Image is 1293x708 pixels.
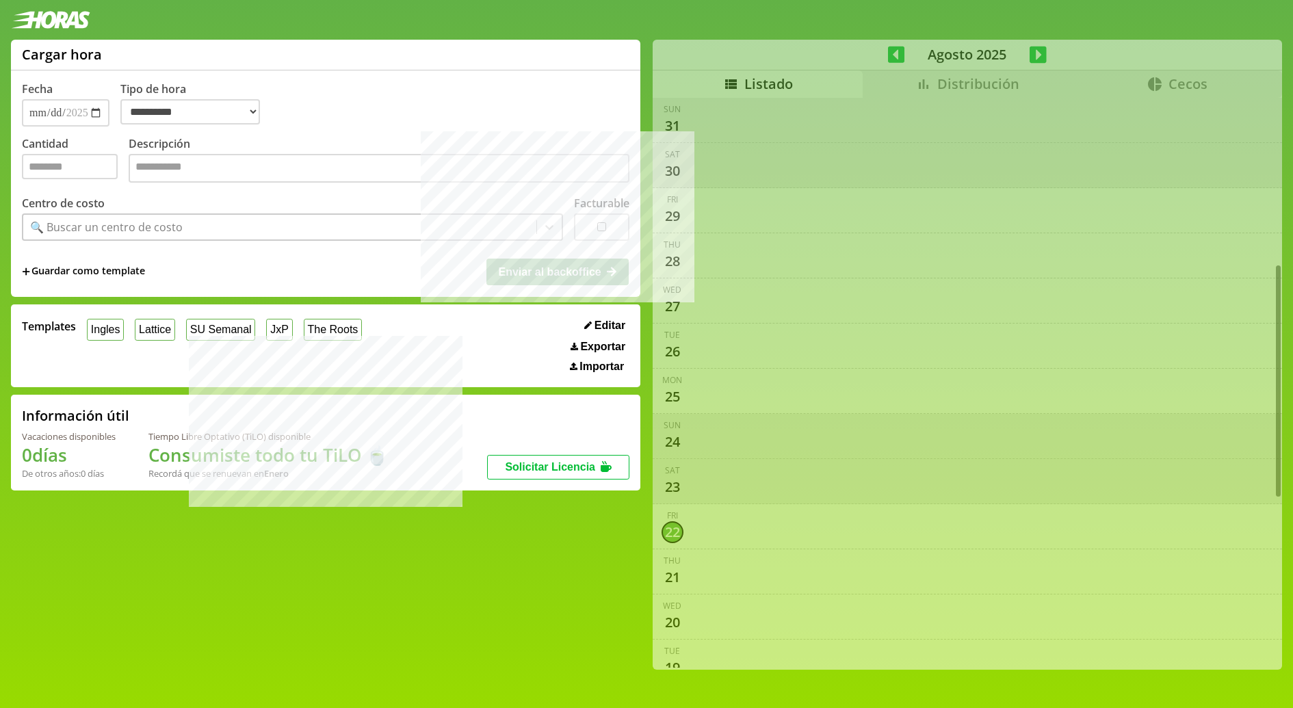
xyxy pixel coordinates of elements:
[22,443,116,467] h1: 0 días
[22,467,116,480] div: De otros años: 0 días
[22,81,53,96] label: Fecha
[574,196,629,211] label: Facturable
[22,154,118,179] input: Cantidad
[148,443,388,467] h1: Consumiste todo tu TiLO 🍵
[11,11,90,29] img: logotipo
[135,319,175,340] button: Lattice
[566,340,629,354] button: Exportar
[120,99,260,124] select: Tipo de hora
[129,136,629,186] label: Descripción
[304,319,362,340] button: The Roots
[264,467,289,480] b: Enero
[595,319,625,332] span: Editar
[22,430,116,443] div: Vacaciones disponibles
[22,264,30,279] span: +
[87,319,124,340] button: Ingles
[22,406,129,425] h2: Información útil
[22,196,105,211] label: Centro de costo
[148,430,388,443] div: Tiempo Libre Optativo (TiLO) disponible
[30,220,183,235] div: 🔍 Buscar un centro de costo
[120,81,271,127] label: Tipo de hora
[580,341,625,353] span: Exportar
[22,319,76,334] span: Templates
[505,461,595,473] span: Solicitar Licencia
[579,360,624,373] span: Importar
[22,264,145,279] span: +Guardar como template
[186,319,255,340] button: SU Semanal
[148,467,388,480] div: Recordá que se renuevan en
[266,319,292,340] button: JxP
[580,319,629,332] button: Editar
[487,455,629,480] button: Solicitar Licencia
[22,45,102,64] h1: Cargar hora
[129,154,629,183] textarea: Descripción
[22,136,129,186] label: Cantidad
